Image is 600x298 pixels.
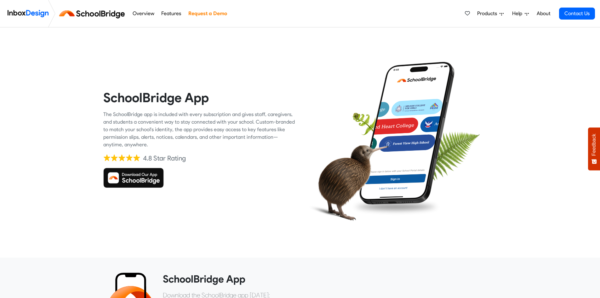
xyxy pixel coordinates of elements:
div: 4.8 Star Rating [143,154,186,163]
a: Overview [131,7,156,20]
a: Features [160,7,183,20]
span: Feedback [591,134,597,156]
a: Request a Demo [186,7,229,20]
img: phone.png [358,61,455,205]
a: About [535,7,552,20]
img: kiwi_bird.png [305,129,388,229]
a: Products [475,7,506,20]
button: Feedback - Show survey [588,127,600,170]
img: shadow.png [350,197,441,217]
a: Contact Us [559,8,595,20]
span: Products [477,10,500,17]
a: Help [510,7,531,20]
img: schoolbridge logo [58,6,129,21]
span: Help [512,10,525,17]
div: The SchoolBridge app is included with every subscription and gives staff, caregivers, and student... [103,111,295,149]
heading: SchoolBridge App [163,273,492,285]
heading: SchoolBridge App [103,90,295,106]
img: Download SchoolBridge App [103,168,164,188]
